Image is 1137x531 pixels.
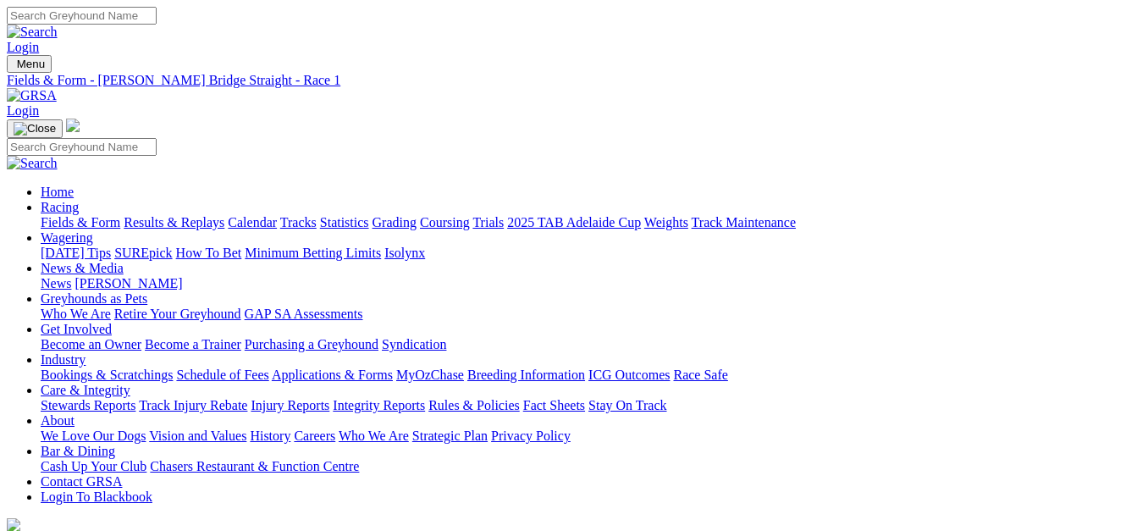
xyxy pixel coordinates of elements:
a: Fact Sheets [523,398,585,412]
a: Bar & Dining [41,444,115,458]
a: Cash Up Your Club [41,459,146,473]
a: Fields & Form - [PERSON_NAME] Bridge Straight - Race 1 [7,73,1130,88]
a: About [41,413,75,428]
a: Become a Trainer [145,337,241,351]
a: Home [41,185,74,199]
a: Stewards Reports [41,398,135,412]
a: Login [7,40,39,54]
div: Greyhounds as Pets [41,307,1130,322]
span: Menu [17,58,45,70]
a: Isolynx [384,246,425,260]
a: ICG Outcomes [588,368,670,382]
div: News & Media [41,276,1130,291]
a: Login To Blackbook [41,490,152,504]
a: How To Bet [176,246,242,260]
a: Stay On Track [588,398,666,412]
a: Greyhounds as Pets [41,291,147,306]
img: GRSA [7,88,57,103]
a: Tracks [280,215,317,230]
a: History [250,429,290,443]
a: MyOzChase [396,368,464,382]
a: Rules & Policies [428,398,520,412]
a: [DATE] Tips [41,246,111,260]
button: Toggle navigation [7,119,63,138]
a: Injury Reports [251,398,329,412]
a: Industry [41,352,86,367]
a: Integrity Reports [333,398,425,412]
a: Racing [41,200,79,214]
a: Privacy Policy [491,429,571,443]
a: Coursing [420,215,470,230]
a: [PERSON_NAME] [75,276,182,290]
div: Wagering [41,246,1130,261]
a: Login [7,103,39,118]
a: Trials [472,215,504,230]
a: Contact GRSA [41,474,122,489]
div: Bar & Dining [41,459,1130,474]
div: Industry [41,368,1130,383]
a: Results & Replays [124,215,224,230]
a: Vision and Values [149,429,246,443]
a: Who We Are [41,307,111,321]
a: Race Safe [673,368,727,382]
a: Care & Integrity [41,383,130,397]
a: Weights [644,215,688,230]
a: Calendar [228,215,277,230]
a: Grading [373,215,417,230]
a: Breeding Information [467,368,585,382]
div: About [41,429,1130,444]
button: Toggle navigation [7,55,52,73]
img: Close [14,122,56,136]
a: Track Injury Rebate [139,398,247,412]
a: Wagering [41,230,93,245]
a: Schedule of Fees [176,368,268,382]
a: News & Media [41,261,124,275]
img: Search [7,25,58,40]
a: Purchasing a Greyhound [245,337,378,351]
a: 2025 TAB Adelaide Cup [507,215,641,230]
a: Statistics [320,215,369,230]
a: Get Involved [41,322,112,336]
a: Applications & Forms [272,368,393,382]
img: logo-grsa-white.png [66,119,80,132]
a: Fields & Form [41,215,120,230]
a: GAP SA Assessments [245,307,363,321]
div: Care & Integrity [41,398,1130,413]
div: Get Involved [41,337,1130,352]
a: SUREpick [114,246,172,260]
div: Racing [41,215,1130,230]
input: Search [7,7,157,25]
input: Search [7,138,157,156]
a: Careers [294,429,335,443]
a: Retire Your Greyhound [114,307,241,321]
a: Bookings & Scratchings [41,368,173,382]
a: We Love Our Dogs [41,429,146,443]
a: Syndication [382,337,446,351]
a: Strategic Plan [412,429,488,443]
a: Track Maintenance [692,215,796,230]
a: Minimum Betting Limits [245,246,381,260]
img: Search [7,156,58,171]
a: News [41,276,71,290]
a: Who We Are [339,429,409,443]
a: Become an Owner [41,337,141,351]
a: Chasers Restaurant & Function Centre [150,459,359,473]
